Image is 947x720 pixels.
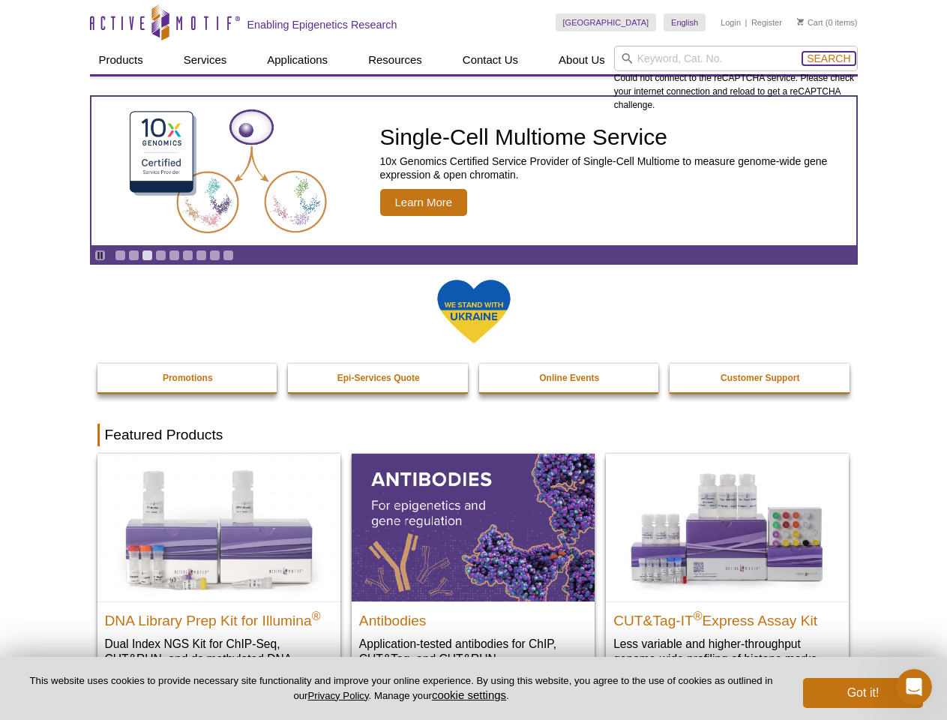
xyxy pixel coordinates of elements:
a: Privacy Policy [307,690,368,701]
a: Services [175,46,236,74]
p: Less variable and higher-throughput genome-wide profiling of histone marks​. [613,636,841,667]
a: Toggle autoplay [94,250,106,261]
a: Online Events [479,364,661,392]
a: Go to slide 3 [142,250,153,261]
button: cookie settings [432,688,506,701]
a: Go to slide 7 [196,250,207,261]
a: Contact Us [454,46,527,74]
strong: Epi-Services Quote [337,373,420,383]
img: DNA Library Prep Kit for Illumina [97,454,340,601]
a: English [664,13,706,31]
sup: ® [312,609,321,622]
a: Customer Support [670,364,851,392]
a: Go to slide 6 [182,250,193,261]
span: Search [807,52,850,64]
iframe: Intercom live chat [896,669,932,705]
a: Go to slide 9 [223,250,234,261]
a: Go to slide 1 [115,250,126,261]
button: Got it! [803,678,923,708]
a: DNA Library Prep Kit for Illumina DNA Library Prep Kit for Illumina® Dual Index NGS Kit for ChIP-... [97,454,340,696]
img: Single-Cell Multiome Service [115,103,340,240]
button: Search [802,52,855,65]
img: We Stand With Ukraine [436,278,511,345]
li: | [745,13,748,31]
span: Learn More [380,189,468,216]
article: Single-Cell Multiome Service [91,97,856,245]
h2: Antibodies [359,606,587,628]
li: (0 items) [797,13,858,31]
a: Epi-Services Quote [288,364,469,392]
a: Single-Cell Multiome Service Single-Cell Multiome Service 10x Genomics Certified Service Provider... [91,97,856,245]
input: Keyword, Cat. No. [614,46,858,71]
a: [GEOGRAPHIC_DATA] [556,13,657,31]
img: Your Cart [797,18,804,25]
a: Resources [359,46,431,74]
p: This website uses cookies to provide necessary site functionality and improve your online experie... [24,674,778,703]
a: Register [751,17,782,28]
p: Dual Index NGS Kit for ChIP-Seq, CUT&RUN, and ds methylated DNA assays. [105,636,333,682]
strong: Customer Support [721,373,799,383]
a: Go to slide 8 [209,250,220,261]
strong: Online Events [539,373,599,383]
div: Could not connect to the reCAPTCHA service. Please check your internet connection and reload to g... [614,46,858,112]
h2: Featured Products [97,424,850,446]
a: Cart [797,17,823,28]
a: Promotions [97,364,279,392]
h2: DNA Library Prep Kit for Illumina [105,606,333,628]
h2: Enabling Epigenetics Research [247,18,397,31]
p: Application-tested antibodies for ChIP, CUT&Tag, and CUT&RUN. [359,636,587,667]
a: About Us [550,46,614,74]
sup: ® [694,609,703,622]
a: Applications [258,46,337,74]
a: Go to slide 5 [169,250,180,261]
a: CUT&Tag-IT® Express Assay Kit CUT&Tag-IT®Express Assay Kit Less variable and higher-throughput ge... [606,454,849,681]
a: Go to slide 2 [128,250,139,261]
h2: CUT&Tag-IT Express Assay Kit [613,606,841,628]
h2: Single-Cell Multiome Service [380,126,849,148]
p: 10x Genomics Certified Service Provider of Single-Cell Multiome to measure genome-wide gene expre... [380,154,849,181]
a: All Antibodies Antibodies Application-tested antibodies for ChIP, CUT&Tag, and CUT&RUN. [352,454,595,681]
a: Go to slide 4 [155,250,166,261]
a: Login [721,17,741,28]
img: CUT&Tag-IT® Express Assay Kit [606,454,849,601]
img: All Antibodies [352,454,595,601]
a: Products [90,46,152,74]
strong: Promotions [163,373,213,383]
